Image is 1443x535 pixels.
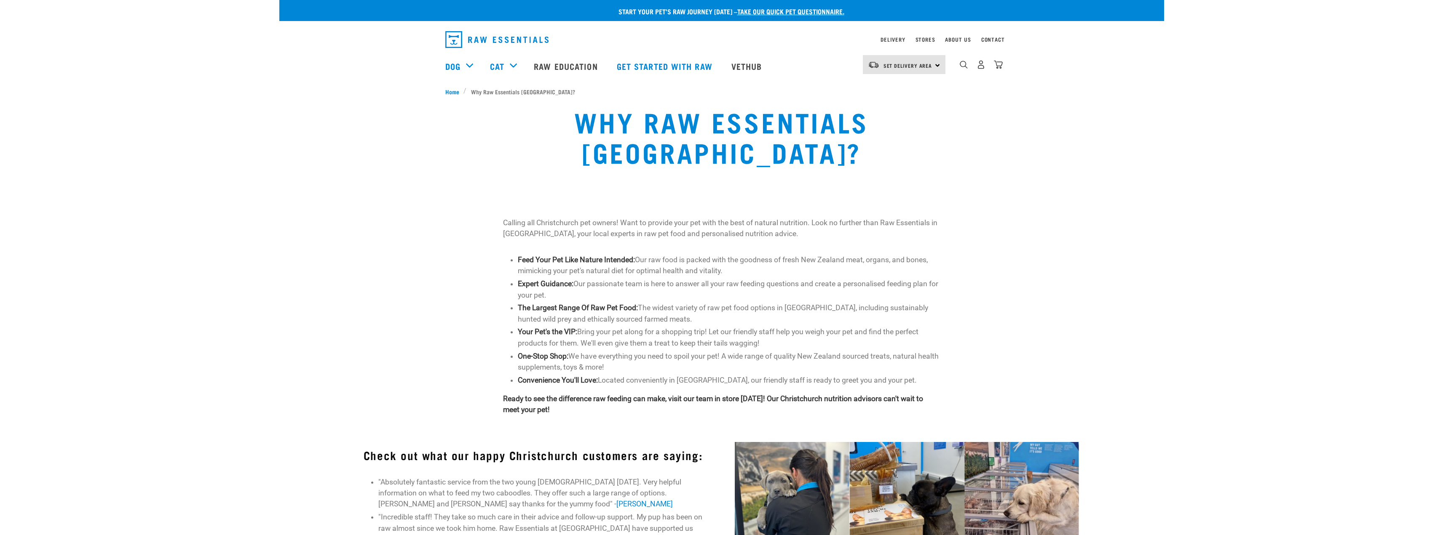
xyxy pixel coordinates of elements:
li: We have everything you need to spoil your pet! A wide range of quality New Zealand sourced treats... [518,351,940,373]
a: Delivery [881,38,905,41]
li: Our passionate team is here to answer all your raw feeding questions and create a personalised fe... [518,278,940,301]
img: home-icon-1@2x.png [960,61,968,69]
strong: The Largest Range Of Raw Pet Food: [518,303,638,312]
a: Stores [916,38,935,41]
a: About Us [945,38,971,41]
a: Raw Education [525,49,608,83]
p: Start your pet’s raw journey [DATE] – [286,6,1170,16]
strong: Ready to see the difference raw feeding can make, visit our team in store [DATE]! Our Christchurc... [503,394,923,414]
strong: Convenience You'll Love: [518,376,598,384]
a: Contact [981,38,1005,41]
strong: One-Stop Shop: [518,352,568,360]
li: Our raw food is packed with the goodness of fresh New Zealand meat, organs, and bones, mimicking ... [518,254,940,277]
span: Set Delivery Area [883,64,932,67]
strong: Your Pet's the VIP: [518,327,577,336]
a: Home [445,87,464,96]
a: Cat [490,60,504,72]
li: "Absolutely fantastic service from the two young [DEMOGRAPHIC_DATA] [DATE]. Very helpful informat... [378,476,708,510]
h1: Why Raw Essentials [GEOGRAPHIC_DATA]? [445,106,998,167]
nav: dropdown navigation [279,49,1164,83]
a: Get started with Raw [608,49,723,83]
img: van-moving.png [868,61,879,69]
nav: dropdown navigation [439,28,1005,51]
li: The widest variety of raw pet food options in [GEOGRAPHIC_DATA], including sustainably hunted wil... [518,302,940,325]
strong: Feed Your Pet Like Nature Intended: [518,256,635,264]
img: Raw Essentials Logo [445,31,549,48]
p: Calling all Christchurch pet owners! Want to provide your pet with the best of natural nutrition.... [503,217,940,240]
a: Vethub [723,49,773,83]
h3: Check out what our happy Christchurch customers are saying: [364,449,708,462]
a: take our quick pet questionnaire. [737,9,844,13]
li: Bring your pet along for a shopping trip! Let our friendly staff help you weigh your pet and find... [518,326,940,349]
nav: breadcrumbs [445,87,998,96]
li: Located conveniently in [GEOGRAPHIC_DATA], our friendly staff is ready to greet you and your pet. [518,375,940,386]
img: user.png [977,60,985,69]
strong: Expert Guidance: [518,279,573,288]
img: home-icon@2x.png [994,60,1003,69]
span: Home [445,87,459,96]
a: Dog [445,60,460,72]
a: [PERSON_NAME] [616,500,673,508]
